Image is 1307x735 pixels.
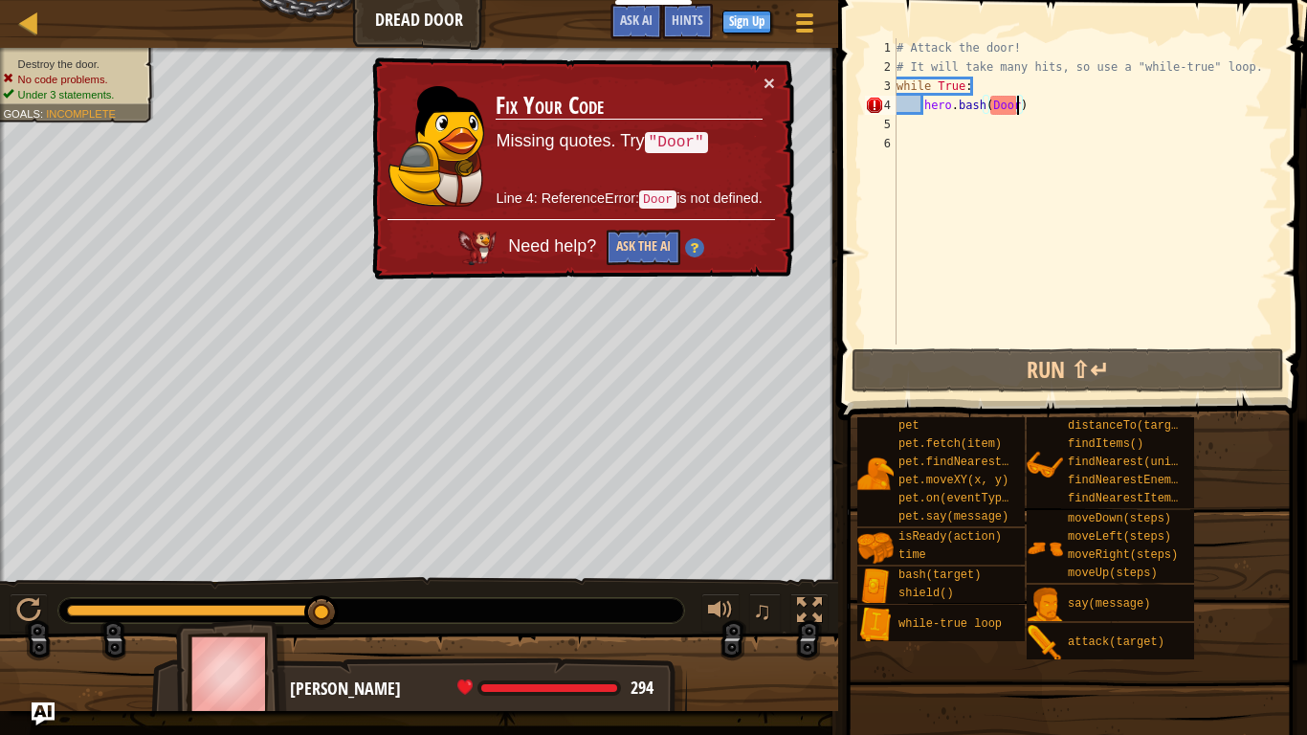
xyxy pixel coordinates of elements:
button: Ctrl + P: Play [10,593,48,633]
button: Run ⇧↵ [852,348,1284,392]
span: findNearest(units) [1068,456,1192,469]
span: Under 3 statements. [18,88,115,100]
span: Incomplete [46,107,116,120]
span: Need help? [508,237,601,256]
p: Line 4: ReferenceError: is not defined. [496,189,762,210]
span: Destroy the door. [18,57,100,70]
code: Door [639,190,676,209]
span: pet.fetch(item) [898,437,1002,451]
img: AI [458,231,497,265]
span: moveRight(steps) [1068,548,1178,562]
button: × [764,73,775,93]
span: say(message) [1068,597,1150,611]
img: portrait.png [857,568,894,605]
span: moveUp(steps) [1068,567,1158,580]
button: Toggle fullscreen [790,593,829,633]
div: 3 [865,77,897,96]
span: : [40,107,46,120]
div: 1 [865,38,897,57]
img: portrait.png [1027,447,1063,483]
button: Ask the AI [607,230,680,265]
span: 294 [631,676,653,700]
span: time [898,548,926,562]
span: findNearestEnemy() [1068,474,1192,487]
li: Under 3 statements. [3,87,143,102]
span: attack(target) [1068,635,1164,649]
img: duck_ida.png [388,86,484,207]
span: pet [898,419,919,433]
span: Goals [3,107,40,120]
span: ♫ [753,596,772,625]
button: Sign Up [722,11,771,33]
span: isReady(action) [898,530,1002,544]
h3: Fix Your Code [496,93,762,120]
img: portrait.png [1027,587,1063,623]
span: while-true loop [898,617,1002,631]
span: pet.on(eventType, handler) [898,492,1077,505]
img: portrait.png [1027,530,1063,567]
code: "Door" [645,132,708,153]
div: health: 294 / 294 [457,679,653,697]
img: portrait.png [857,456,894,492]
span: bash(target) [898,568,981,582]
img: portrait.png [857,607,894,643]
span: pet.findNearestByType(type) [898,456,1084,469]
span: moveDown(steps) [1068,512,1171,525]
div: 4 [865,96,897,115]
span: moveLeft(steps) [1068,530,1171,544]
div: 5 [865,115,897,134]
button: ♫ [749,593,782,633]
span: shield() [898,587,954,600]
li: No code problems. [3,72,143,87]
span: pet.say(message) [898,510,1008,523]
span: distanceTo(target) [1068,419,1192,433]
span: findItems() [1068,437,1143,451]
div: [PERSON_NAME] [290,677,668,702]
span: Hints [672,11,703,29]
button: Ask AI [32,702,55,725]
button: Adjust volume [701,593,740,633]
span: No code problems. [18,73,108,85]
button: Ask AI [610,4,662,39]
div: 2 [865,57,897,77]
img: portrait.png [1027,625,1063,661]
span: findNearestItem() [1068,492,1185,505]
span: Ask AI [620,11,653,29]
button: Show game menu [781,4,829,49]
img: Hint [685,238,704,257]
span: pet.moveXY(x, y) [898,474,1008,487]
img: portrait.png [857,530,894,567]
p: Missing quotes. Try [496,129,762,154]
div: 6 [865,134,897,153]
li: Destroy the door. [3,56,143,72]
img: thang_avatar_frame.png [176,620,287,726]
